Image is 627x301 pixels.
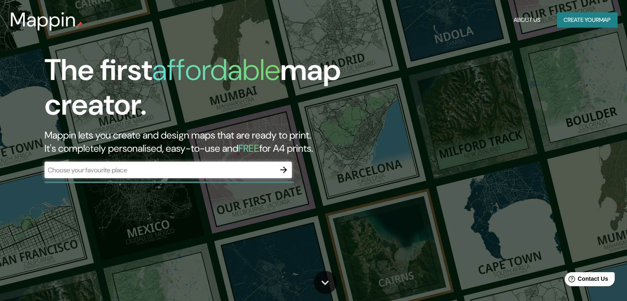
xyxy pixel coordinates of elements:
[76,21,83,28] img: mappin-pin
[557,12,617,28] button: Create yourmap
[554,269,618,292] iframe: Help widget launcher
[238,142,259,155] h5: FREE
[10,8,76,31] h3: Mappin
[45,165,275,175] input: Choose your favourite place
[510,12,544,28] button: About Us
[45,129,358,155] h2: Mappin lets you create and design maps that are ready to print. It's completely personalised, eas...
[152,51,280,89] h1: affordable
[45,53,358,129] h1: The first map creator.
